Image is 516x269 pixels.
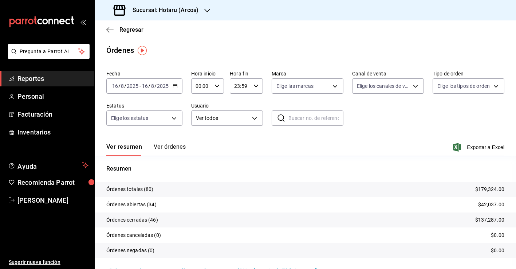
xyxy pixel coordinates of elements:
span: / [124,83,126,89]
p: Resumen [106,164,504,173]
p: Órdenes abiertas (34) [106,201,157,208]
span: Sugerir nueva función [9,258,88,266]
h3: Sucursal: Hotaru (Arcos) [127,6,198,15]
span: Elige las marcas [276,82,314,90]
input: -- [151,83,154,89]
button: open_drawer_menu [80,19,86,25]
span: Elige los estatus [111,114,148,122]
div: navigation tabs [106,143,186,156]
span: Personal [17,91,88,101]
span: Facturación [17,109,88,119]
div: Órdenes [106,45,134,56]
p: Órdenes totales (80) [106,186,154,193]
span: Pregunta a Parrot AI [20,48,78,55]
span: / [154,83,157,89]
label: Marca [272,71,343,76]
span: / [118,83,121,89]
input: ---- [157,83,169,89]
p: $0.00 [491,231,504,239]
span: Elige los canales de venta [357,82,410,90]
p: $137,287.00 [475,216,504,224]
span: Recomienda Parrot [17,178,88,187]
button: Pregunta a Parrot AI [8,44,90,59]
label: Estatus [106,103,182,108]
button: Exportar a Excel [454,143,504,152]
button: Regresar [106,26,143,33]
span: Inventarios [17,127,88,137]
input: -- [142,83,148,89]
label: Usuario [191,103,263,108]
label: Hora inicio [191,71,224,76]
p: $179,324.00 [475,186,504,193]
span: [PERSON_NAME] [17,195,88,205]
span: Regresar [119,26,143,33]
label: Canal de venta [352,71,424,76]
label: Tipo de orden [433,71,504,76]
p: $0.00 [491,247,504,254]
input: -- [112,83,118,89]
input: -- [121,83,124,89]
span: - [139,83,141,89]
p: Órdenes negadas (0) [106,247,155,254]
input: Buscar no. de referencia [288,111,343,125]
span: / [148,83,150,89]
p: Órdenes cerradas (46) [106,216,158,224]
label: Fecha [106,71,182,76]
p: $42,037.00 [478,201,504,208]
span: Reportes [17,74,88,83]
input: ---- [126,83,139,89]
span: Ayuda [17,161,79,169]
button: Ver resumen [106,143,142,156]
label: Hora fin [230,71,263,76]
button: Ver órdenes [154,143,186,156]
span: Ver todos [196,114,249,122]
p: Órdenes canceladas (0) [106,231,161,239]
a: Pregunta a Parrot AI [5,53,90,61]
img: Tooltip marker [138,46,147,55]
span: Elige los tipos de orden [437,82,490,90]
